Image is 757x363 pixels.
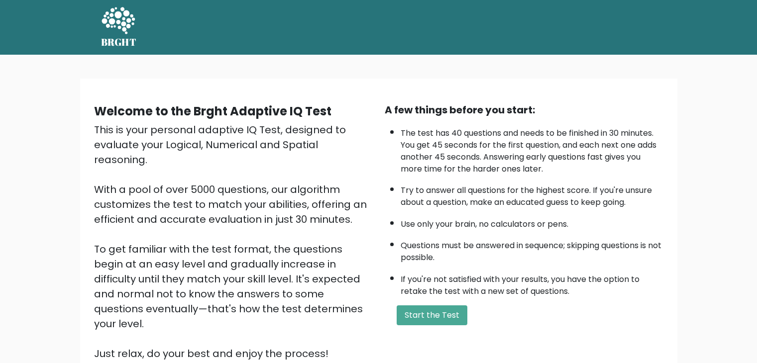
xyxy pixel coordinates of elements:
[397,305,467,325] button: Start the Test
[385,102,663,117] div: A few things before you start:
[401,180,663,208] li: Try to answer all questions for the highest score. If you're unsure about a question, make an edu...
[101,4,137,51] a: BRGHT
[94,103,331,119] b: Welcome to the Brght Adaptive IQ Test
[94,122,373,361] div: This is your personal adaptive IQ Test, designed to evaluate your Logical, Numerical and Spatial ...
[401,235,663,264] li: Questions must be answered in sequence; skipping questions is not possible.
[401,122,663,175] li: The test has 40 questions and needs to be finished in 30 minutes. You get 45 seconds for the firs...
[401,269,663,297] li: If you're not satisfied with your results, you have the option to retake the test with a new set ...
[101,36,137,48] h5: BRGHT
[401,213,663,230] li: Use only your brain, no calculators or pens.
